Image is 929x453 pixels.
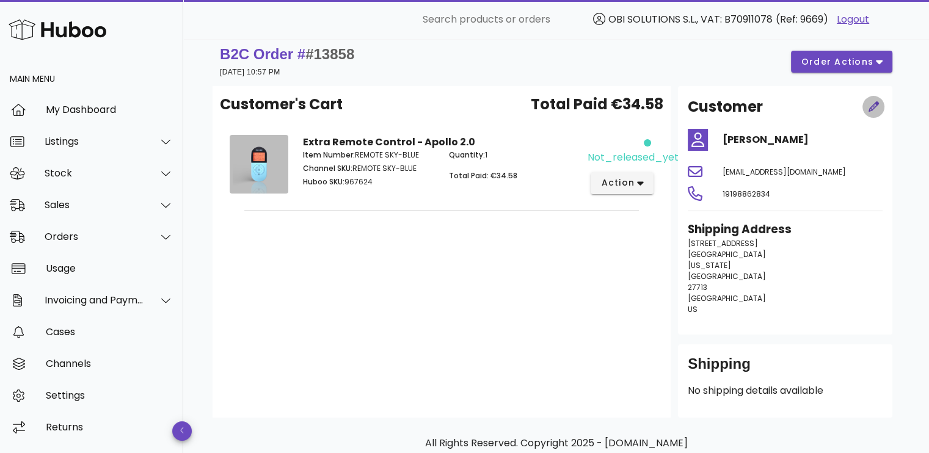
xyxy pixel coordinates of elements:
p: 967624 [303,176,434,187]
div: Usage [46,263,173,274]
div: Returns [46,421,173,433]
div: My Dashboard [46,104,173,115]
div: Invoicing and Payments [45,294,144,306]
span: [GEOGRAPHIC_DATA] [688,249,766,259]
div: not_released_yet [588,150,679,165]
span: Huboo SKU: [303,176,344,187]
strong: B2C Order # [220,46,354,62]
span: (Ref: 9669) [776,12,828,26]
p: REMOTE SKY-BLUE [303,150,434,161]
div: Listings [45,136,144,147]
h3: Shipping Address [688,221,883,238]
span: Item Number: [303,150,355,160]
span: Quantity: [449,150,485,160]
span: 27713 [688,282,707,292]
p: REMOTE SKY-BLUE [303,163,434,174]
span: action [600,176,635,189]
span: OBI SOLUTIONS S.L., VAT: B70911078 [608,12,773,26]
div: Cases [46,326,173,338]
span: [GEOGRAPHIC_DATA] [688,271,766,281]
div: Settings [46,390,173,401]
div: Channels [46,358,173,369]
span: order actions [801,56,874,68]
div: Sales [45,199,144,211]
div: Shipping [688,354,883,383]
div: Orders [45,231,144,242]
small: [DATE] 10:57 PM [220,68,280,76]
p: No shipping details available [688,383,883,398]
h2: Customer [688,96,763,118]
span: [GEOGRAPHIC_DATA] [688,293,766,303]
button: action [591,172,654,194]
span: #13858 [305,46,354,62]
span: [EMAIL_ADDRESS][DOMAIN_NAME] [723,167,846,177]
span: Customer's Cart [220,93,343,115]
button: order actions [791,51,892,73]
span: 19198862834 [723,189,770,199]
span: [STREET_ADDRESS] [688,238,758,248]
span: Channel SKU: [303,163,352,173]
p: 1 [449,150,580,161]
span: Total Paid: €34.58 [449,170,517,181]
p: All Rights Reserved. Copyright 2025 - [DOMAIN_NAME] [222,436,890,451]
span: US [688,304,698,314]
a: Logout [837,12,869,27]
img: Product Image [230,135,288,194]
strong: Extra Remote Control - Apollo 2.0 [303,135,475,149]
span: [US_STATE] [688,260,731,270]
div: Stock [45,167,144,179]
h4: [PERSON_NAME] [723,132,883,147]
img: Huboo Logo [9,16,106,43]
span: Total Paid €34.58 [531,93,663,115]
